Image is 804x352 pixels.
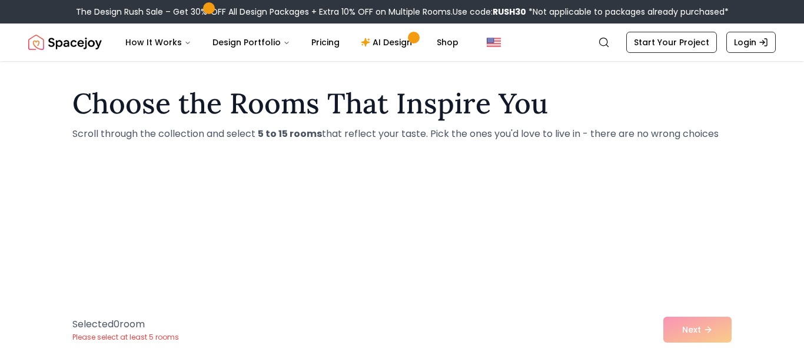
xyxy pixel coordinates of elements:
h1: Choose the Rooms That Inspire You [72,89,732,118]
p: Scroll through the collection and select that reflect your taste. Pick the ones you'd love to liv... [72,127,732,141]
nav: Main [116,31,468,54]
p: Selected 0 room [72,317,179,331]
button: How It Works [116,31,201,54]
span: Use code: [453,6,526,18]
a: Shop [427,31,468,54]
b: RUSH30 [493,6,526,18]
strong: 5 to 15 rooms [258,127,322,140]
a: AI Design [351,31,425,54]
nav: Global [28,24,776,61]
p: Please select at least 5 rooms [72,333,179,342]
button: Design Portfolio [203,31,300,54]
div: The Design Rush Sale – Get 30% OFF All Design Packages + Extra 10% OFF on Multiple Rooms. [76,6,729,18]
img: United States [487,35,501,49]
img: Spacejoy Logo [28,31,102,54]
a: Start Your Project [626,32,717,53]
span: *Not applicable to packages already purchased* [526,6,729,18]
a: Pricing [302,31,349,54]
a: Login [726,32,776,53]
a: Spacejoy [28,31,102,54]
